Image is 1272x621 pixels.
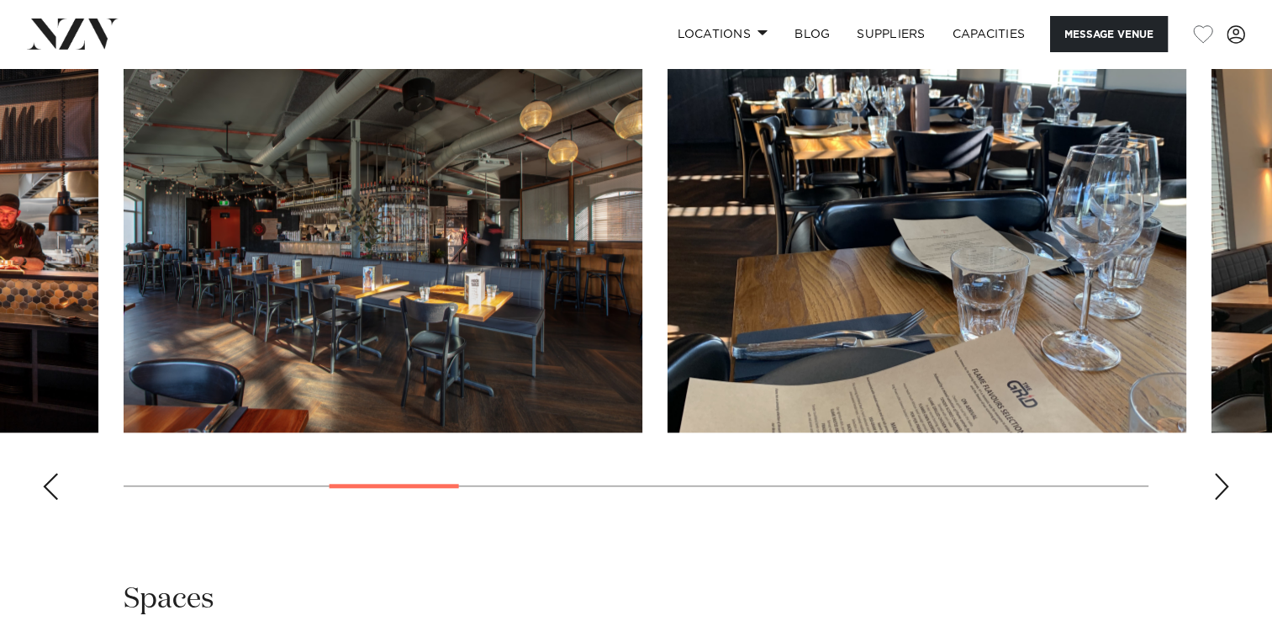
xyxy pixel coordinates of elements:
[124,51,642,433] swiper-slide: 4 / 15
[668,51,1186,433] swiper-slide: 5 / 15
[781,16,843,52] a: BLOG
[663,16,781,52] a: Locations
[27,19,119,49] img: nzv-logo.png
[939,16,1039,52] a: Capacities
[843,16,938,52] a: SUPPLIERS
[1050,16,1168,52] button: Message Venue
[124,581,214,618] h2: Spaces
